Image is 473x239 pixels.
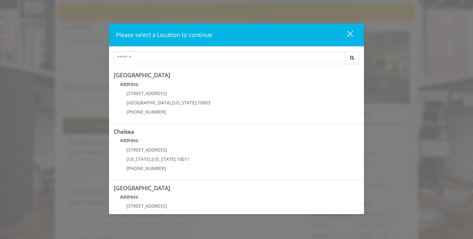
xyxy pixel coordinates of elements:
span: Please select a Location to continue [116,31,212,39]
div: Center Select [114,51,359,67]
span: 10011 [177,156,190,162]
b: Address: [120,194,139,200]
div: close dialog [340,30,353,40]
span: , [176,156,177,162]
span: [STREET_ADDRESS] [127,90,167,96]
span: [US_STATE] [152,156,176,162]
b: Address: [120,81,139,87]
span: [US_STATE] [127,156,150,162]
button: close dialog [335,28,357,41]
span: 10003 [198,100,210,106]
span: [GEOGRAPHIC_DATA] [127,100,171,106]
i: Search button [348,56,356,60]
span: , [150,156,152,162]
span: , [196,100,198,106]
span: [PHONE_NUMBER] [127,165,166,171]
span: [PHONE_NUMBER] [127,109,166,115]
span: , [171,100,172,106]
span: [STREET_ADDRESS] [127,203,167,209]
b: Chelsea [114,128,134,135]
b: [GEOGRAPHIC_DATA] [114,71,170,79]
b: Address: [120,137,139,143]
input: Search Center [114,51,345,64]
span: [US_STATE] [172,100,196,106]
b: [GEOGRAPHIC_DATA] [114,184,170,192]
span: [STREET_ADDRESS] [127,147,167,153]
